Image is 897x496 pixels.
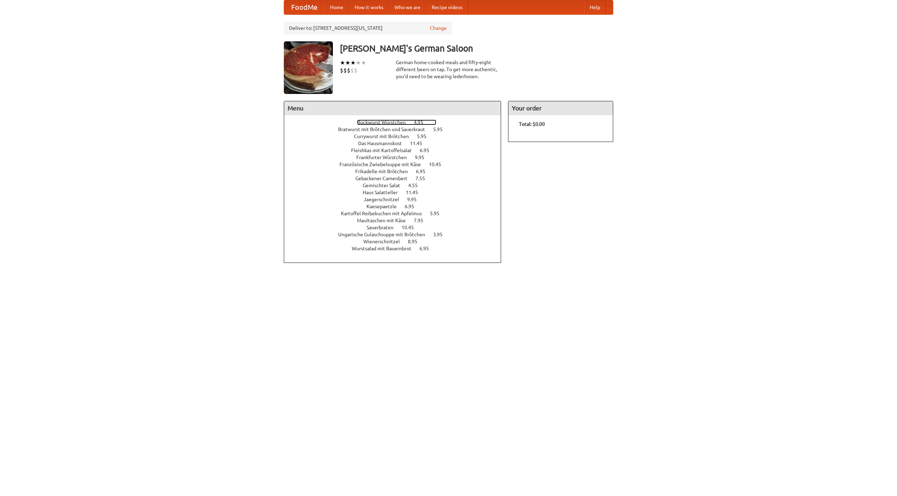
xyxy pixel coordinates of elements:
[355,176,415,181] span: Gebackener Camenbert
[367,225,427,230] a: Sauerbraten 10.45
[367,225,400,230] span: Sauerbraten
[355,169,438,174] a: Frikadelle mit Brötchen 6.95
[284,101,501,115] h4: Menu
[429,162,448,167] span: 10.45
[356,59,361,67] li: ★
[354,134,416,139] span: Currywurst mit Brötchen
[284,41,333,94] img: angular.jpg
[363,183,431,188] a: Gemischter Salat 4.55
[354,67,357,74] li: $
[389,0,426,14] a: Who we are
[363,190,405,195] span: Haus Salatteller
[341,211,452,216] a: Kartoffel Reibekuchen mit Apfelmus 5.95
[396,59,501,80] div: German home-cooked meals and fifty-eight different beers on tap. To get more authentic, you'd nee...
[340,41,613,55] h3: [PERSON_NAME]'s German Saloon
[363,183,407,188] span: Gemischter Salat
[508,101,613,115] h4: Your order
[405,204,421,209] span: 6.95
[433,232,450,237] span: 3.95
[584,0,606,14] a: Help
[284,0,324,14] a: FoodMe
[356,155,437,160] a: Frankfurter Würstchen 9.95
[361,59,366,67] li: ★
[338,127,432,132] span: Bratwurst mit Brötchen und Sauerkraut
[347,67,350,74] li: $
[357,218,413,223] span: Maultaschen mit Käse
[352,246,418,251] span: Wurstsalad mit Bauernbrot
[408,239,424,244] span: 8.95
[340,162,428,167] span: Französische Zwiebelsuppe mit Käse
[416,176,432,181] span: 7.55
[340,59,345,67] li: ★
[406,190,425,195] span: 11.45
[356,155,414,160] span: Frankfurter Würstchen
[357,218,436,223] a: Maultaschen mit Käse 7.95
[410,141,429,146] span: 11.45
[338,232,456,237] a: Ungarische Gulaschsuppe mit Brötchen 3.95
[415,155,431,160] span: 9.95
[338,232,432,237] span: Ungarische Gulaschsuppe mit Brötchen
[284,22,452,34] div: Deliver to: [STREET_ADDRESS][US_STATE]
[430,211,446,216] span: 5.95
[420,148,436,153] span: 6.95
[402,225,421,230] span: 10.45
[355,176,438,181] a: Gebackener Camenbert 7.55
[355,169,415,174] span: Frikadelle mit Brötchen
[414,120,430,125] span: 4.95
[358,141,435,146] a: Das Hausmannskost 11.45
[364,197,406,202] span: Jaegerschnitzel
[407,197,424,202] span: 9.95
[433,127,450,132] span: 5.95
[357,120,413,125] span: Bockwurst Würstchen
[338,127,456,132] a: Bratwurst mit Brötchen und Sauerkraut 5.95
[340,67,343,74] li: $
[324,0,349,14] a: Home
[417,134,433,139] span: 5.95
[367,204,404,209] span: Kaesepaetzle
[426,0,468,14] a: Recipe videos
[357,120,436,125] a: Bockwurst Würstchen 4.95
[358,141,409,146] span: Das Hausmannskost
[352,246,442,251] a: Wurstsalad mit Bauernbrot 6.95
[349,0,389,14] a: How it works
[363,239,407,244] span: Wienerschnitzel
[367,204,427,209] a: Kaesepaetzle 6.95
[340,162,454,167] a: Französische Zwiebelsuppe mit Käse 10.45
[430,25,447,32] a: Change
[351,148,442,153] a: Fleishkas mit Kartoffelsalat 6.95
[350,59,356,67] li: ★
[416,169,432,174] span: 6.95
[364,197,430,202] a: Jaegerschnitzel 9.95
[341,211,429,216] span: Kartoffel Reibekuchen mit Apfelmus
[350,67,354,74] li: $
[519,121,545,127] b: Total: $0.00
[363,190,431,195] a: Haus Salatteller 11.45
[408,183,425,188] span: 4.55
[345,59,350,67] li: ★
[343,67,347,74] li: $
[419,246,436,251] span: 6.95
[414,218,430,223] span: 7.95
[351,148,419,153] span: Fleishkas mit Kartoffelsalat
[354,134,439,139] a: Currywurst mit Brötchen 5.95
[363,239,430,244] a: Wienerschnitzel 8.95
